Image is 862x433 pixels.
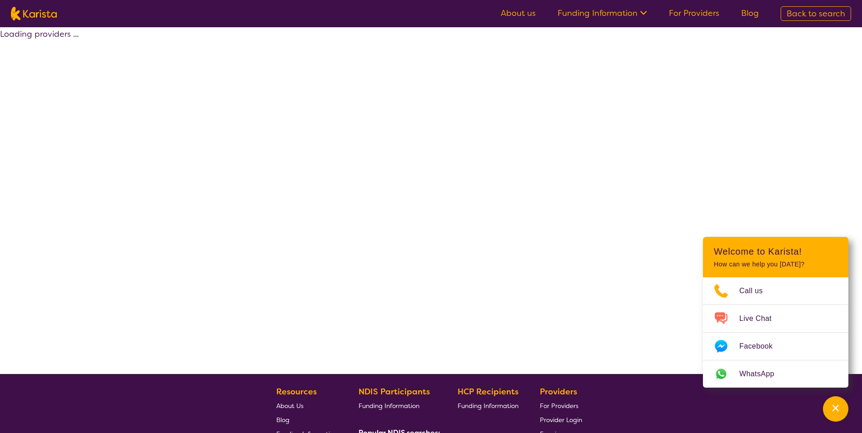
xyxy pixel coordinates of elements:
[501,8,536,19] a: About us
[540,402,578,410] span: For Providers
[276,402,304,410] span: About Us
[703,277,848,388] ul: Choose channel
[739,284,774,298] span: Call us
[276,413,337,427] a: Blog
[11,7,57,20] img: Karista logo
[540,386,577,397] b: Providers
[558,8,647,19] a: Funding Information
[540,413,582,427] a: Provider Login
[703,360,848,388] a: Web link opens in a new tab.
[359,399,437,413] a: Funding Information
[741,8,759,19] a: Blog
[669,8,719,19] a: For Providers
[276,399,337,413] a: About Us
[276,386,317,397] b: Resources
[276,416,289,424] span: Blog
[781,6,851,21] a: Back to search
[703,237,848,388] div: Channel Menu
[458,399,518,413] a: Funding Information
[714,261,837,268] p: How can we help you [DATE]?
[823,396,848,422] button: Channel Menu
[787,8,845,19] span: Back to search
[359,386,430,397] b: NDIS Participants
[739,312,782,325] span: Live Chat
[739,367,785,381] span: WhatsApp
[458,386,518,397] b: HCP Recipients
[540,416,582,424] span: Provider Login
[714,246,837,257] h2: Welcome to Karista!
[540,399,582,413] a: For Providers
[458,402,518,410] span: Funding Information
[359,402,419,410] span: Funding Information
[739,340,783,353] span: Facebook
